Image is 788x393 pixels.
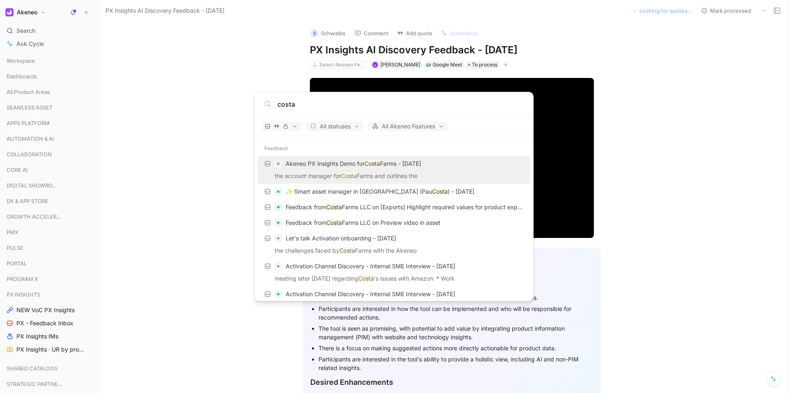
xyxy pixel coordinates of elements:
p: Feedback from Farms LLC on Preview video in asset [286,218,440,228]
a: Feedback fromCostaFarms LLC on Preview video in asset [258,215,530,231]
p: Akeneo PX Insights Demo for Farms - [DATE] [286,159,421,169]
p: the challenges faced by Farms with the Akeneo [260,246,528,258]
span: Activation Channel Discovery - Internal SME Interview - [DATE] [286,290,455,297]
mark: Costa [339,247,355,254]
span: All statuses [310,121,360,131]
span: All Akeneo Features [372,121,444,131]
mark: Costa [341,172,357,179]
div: Feedback [254,141,534,156]
mark: Costa [358,275,374,282]
p: the account manager for Farms and outlines the [260,171,528,183]
a: Akeneo PX Insights Demo forCostaFarms - [DATE]the account manager forCostaFarms and outlines the [258,156,530,184]
input: Type a command or search anything [277,99,524,109]
p: meeting later [DATE] regarding 's issues with Amazon. * Work [260,274,528,286]
a: Let's talk Activation onboarding - [DATE]the challenges faced byCostaFarms with the Akeneo [258,231,530,258]
p: Feedback from Farms LLC on [Exports] Highlight required values for product export [286,202,524,212]
a: ✨ Smart asset manager in [GEOGRAPHIC_DATA] (PauCosta) - [DATE] [258,184,530,199]
a: Feedback fromCostaFarms LLC on [Exports] Highlight required values for product export [258,199,530,215]
mark: Costa [326,219,342,226]
p: ✨ Smart asset manager in [GEOGRAPHIC_DATA] (Pau ) - [DATE] [286,187,474,196]
span: Let's talk Activation onboarding - [DATE] [286,235,396,242]
span: Activation Channel Discovery - Internal SME Interview - [DATE] [286,263,455,270]
mark: Costa [326,203,342,210]
mark: Costa [364,160,380,167]
mark: Costa [432,188,448,195]
a: Activation Channel Discovery - Internal SME Interview - [DATE]meeting later [DATE] regardingCosta... [258,258,530,286]
a: Activation Channel Discovery - Internal SME Interview - [DATE]existing connections. He citedCosta... [258,286,530,314]
button: All statuses [306,121,363,131]
button: All Akeneo Features [368,121,448,131]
